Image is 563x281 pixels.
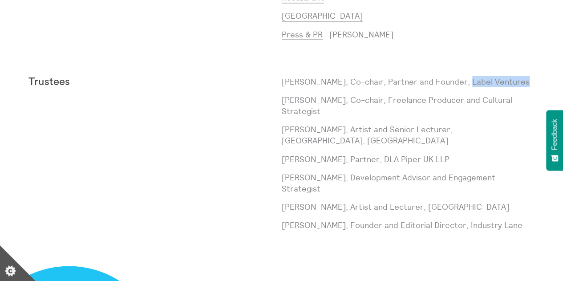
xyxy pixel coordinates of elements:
[282,219,535,230] p: [PERSON_NAME], Founder and Editorial Director, Industry Lane
[551,119,559,150] span: Feedback
[282,11,363,21] a: [GEOGRAPHIC_DATA]
[282,94,535,116] p: [PERSON_NAME], Co-chair, Freelance Producer and Cultural Strategist
[282,123,535,146] p: [PERSON_NAME], Artist and Senior Lecturer, [GEOGRAPHIC_DATA], [GEOGRAPHIC_DATA]
[28,76,70,87] strong: Trustees
[282,171,535,194] p: [PERSON_NAME], Development Advisor and Engagement Strategist
[282,76,535,87] p: [PERSON_NAME], Co-chair, Partner and Founder, Label Ventures
[282,153,535,164] p: [PERSON_NAME], Partner, DLA Piper UK LLP
[282,29,535,40] p: – [PERSON_NAME]
[282,29,323,40] a: Press & PR
[282,201,535,212] p: [PERSON_NAME], Artist and Lecturer, [GEOGRAPHIC_DATA]
[546,110,563,171] button: Feedback - Show survey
